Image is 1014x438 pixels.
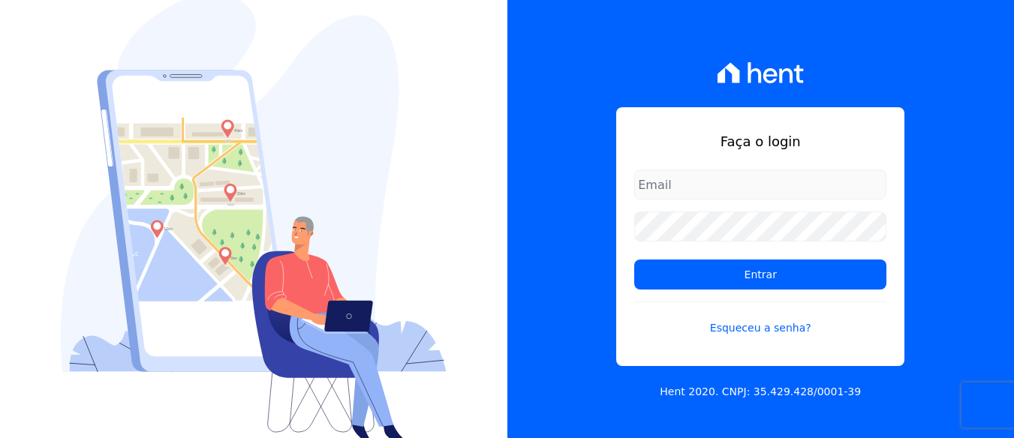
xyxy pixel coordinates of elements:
[634,259,886,289] input: Entrar
[660,384,861,400] p: Hent 2020. CNPJ: 35.429.428/0001-39
[634,169,886,199] input: Email
[634,301,886,336] a: Esqueceu a senha?
[634,131,886,151] h1: Faça o login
